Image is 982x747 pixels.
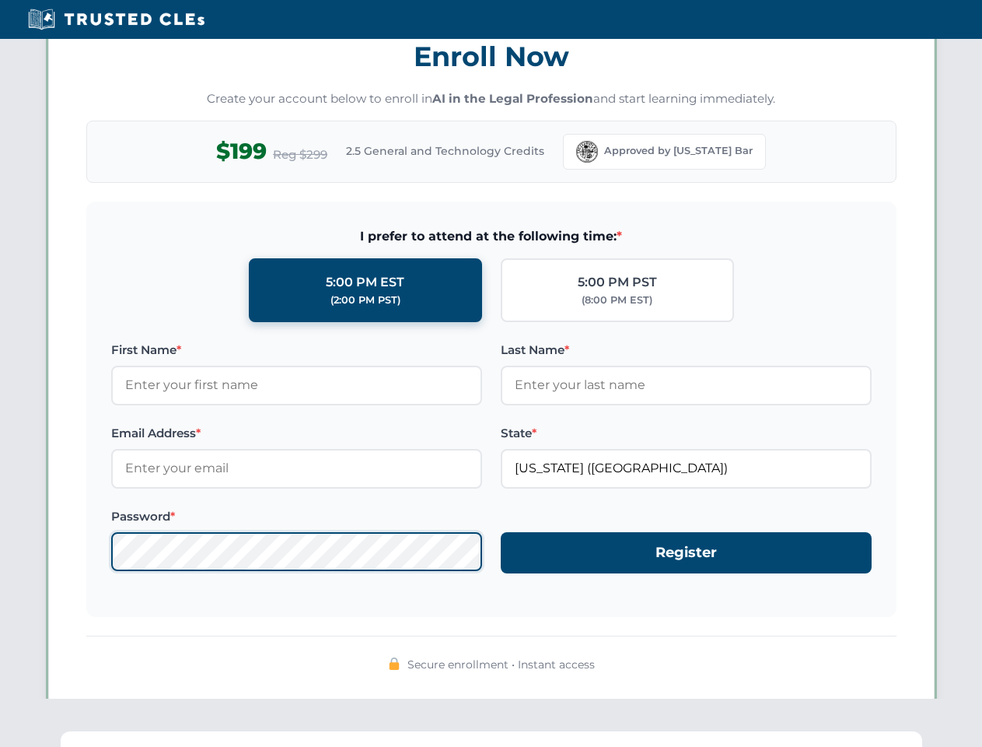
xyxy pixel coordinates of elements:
[273,146,327,164] span: Reg $299
[501,341,872,359] label: Last Name
[111,449,482,488] input: Enter your email
[501,449,872,488] input: Florida (FL)
[501,424,872,443] label: State
[432,91,593,106] strong: AI in the Legal Profession
[23,8,209,31] img: Trusted CLEs
[578,272,657,293] div: 5:00 PM PST
[388,658,400,670] img: 🔒
[330,293,400,308] div: (2:00 PM PST)
[407,656,595,673] span: Secure enrollment • Instant access
[501,532,872,573] button: Register
[582,293,652,308] div: (8:00 PM EST)
[86,90,896,108] p: Create your account below to enroll in and start learning immediately.
[111,507,482,526] label: Password
[501,366,872,405] input: Enter your last name
[111,226,872,247] span: I prefer to attend at the following time:
[111,341,482,359] label: First Name
[604,143,753,159] span: Approved by [US_STATE] Bar
[326,272,404,293] div: 5:00 PM EST
[346,142,544,160] span: 2.5 General and Technology Credits
[216,134,267,169] span: $199
[576,141,598,163] img: Florida Bar
[111,366,482,405] input: Enter your first name
[86,32,896,81] h3: Enroll Now
[111,424,482,443] label: Email Address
